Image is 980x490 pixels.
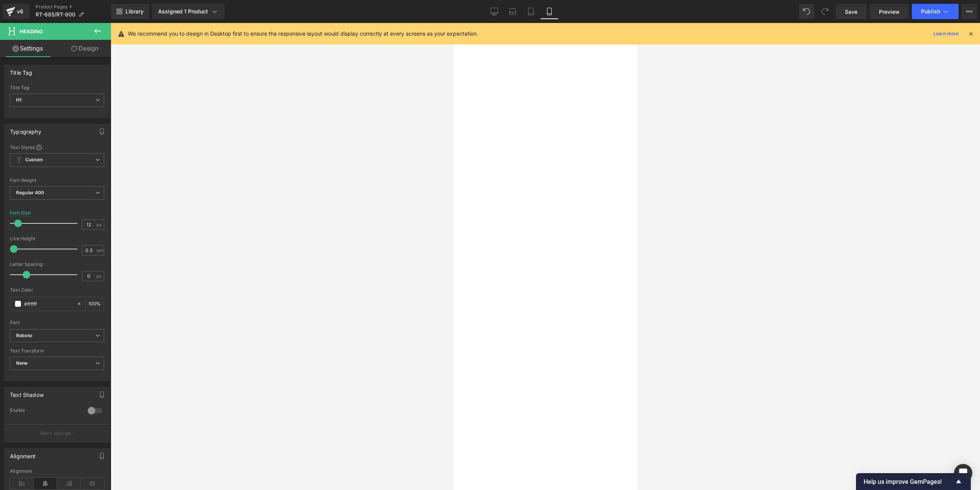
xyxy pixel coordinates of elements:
[41,430,71,437] p: More settings
[503,4,522,19] a: Laptop
[10,348,104,354] div: Text Transform
[158,8,219,15] div: Assigned 1 Product
[912,4,959,19] button: Publish
[96,274,103,279] span: px
[10,287,104,293] div: Text Color
[879,8,900,16] span: Preview
[16,333,32,339] i: Roboto
[10,85,104,90] div: Title Tag
[485,4,503,19] a: Desktop
[57,40,113,57] a: Design
[10,320,104,325] div: Font
[15,7,25,16] div: v6
[10,236,104,241] div: Line Height
[20,28,43,34] span: Heading
[522,4,540,19] a: Tablet
[25,157,43,163] b: Custom
[96,222,103,227] span: px
[10,178,104,183] div: Font Weight
[10,407,80,415] div: Enable
[921,8,940,15] span: Publish
[16,190,44,195] b: Regular 400
[128,29,478,38] p: We recommend you to design in Desktop first to ensure the responsive layout would display correct...
[870,4,909,19] a: Preview
[16,97,21,103] b: H1
[864,477,963,486] button: Show survey - Help us improve GemPages!
[864,478,954,485] span: Help us improve GemPages!
[10,144,104,150] div: Text Styles
[96,248,103,253] span: em
[930,29,962,38] a: Learn more
[36,11,75,18] span: RT-685/RT-800
[954,464,972,482] div: Open Intercom Messenger
[962,4,977,19] button: More
[126,8,144,15] span: Library
[10,124,41,135] div: Typography
[10,387,44,398] div: Text Shadow
[10,210,31,216] div: Font Size
[3,4,29,19] a: v6
[10,65,33,76] div: Title Tag
[85,297,104,311] div: %
[799,4,814,19] button: Undo
[817,4,833,19] button: Redo
[111,4,149,19] a: New Library
[10,449,36,459] div: Alignment
[10,469,104,474] div: Alignment
[540,4,559,19] a: Mobile
[24,300,73,308] input: Color
[845,8,857,16] span: Save
[16,360,28,366] b: None
[5,424,109,442] button: More settings
[36,4,111,10] a: Product Pages
[10,262,104,267] div: Letter Spacing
